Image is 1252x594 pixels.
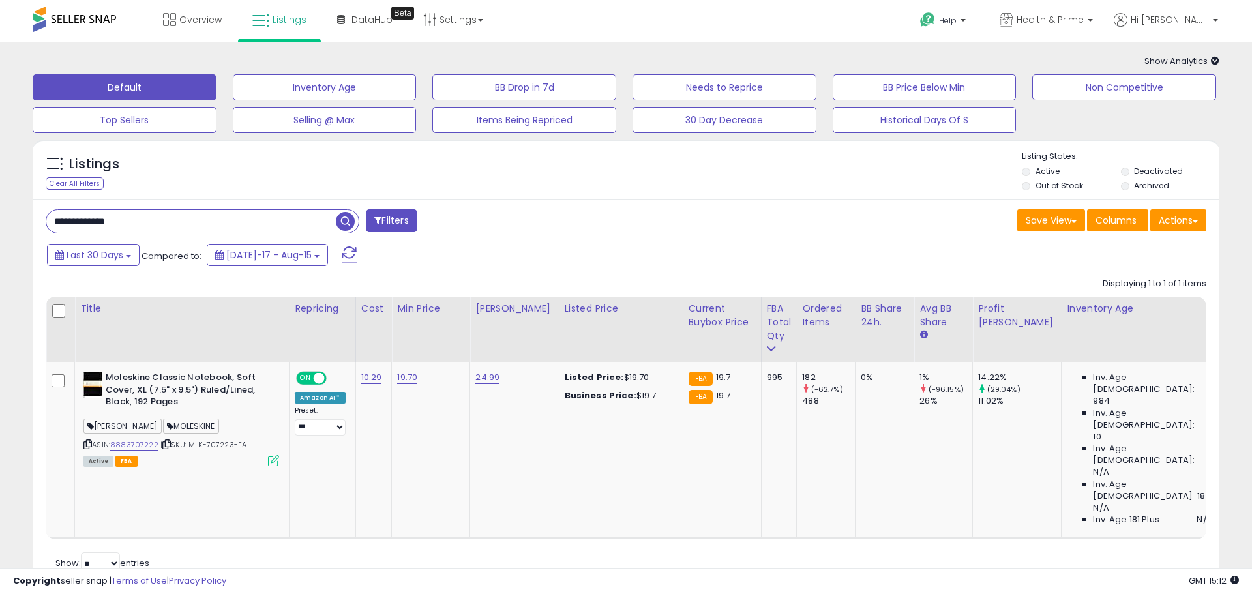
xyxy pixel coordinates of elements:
a: Hi [PERSON_NAME] [1114,13,1218,42]
div: $19.70 [565,372,673,383]
div: 1% [919,372,972,383]
span: Columns [1095,214,1137,227]
div: 995 [767,372,787,383]
button: BB Drop in 7d [432,74,616,100]
span: Inv. Age [DEMOGRAPHIC_DATA]-180: [1093,479,1212,502]
h5: Listings [69,155,119,173]
button: Last 30 Days [47,244,140,266]
span: N/A [1197,514,1212,526]
small: FBA [689,372,713,386]
div: Amazon AI * [295,392,346,404]
div: 488 [802,395,855,407]
a: 8883707222 [110,439,158,451]
span: Hi [PERSON_NAME] [1131,13,1209,26]
div: Profit [PERSON_NAME] [978,302,1056,329]
small: (-96.15%) [929,384,964,394]
span: [DATE]-17 - Aug-15 [226,248,312,261]
span: Inv. Age 181 Plus: [1093,514,1161,526]
div: Repricing [295,302,350,316]
button: Save View [1017,209,1085,231]
div: $19.7 [565,390,673,402]
span: DataHub [351,13,393,26]
div: 14.22% [978,372,1061,383]
span: ON [297,373,314,384]
span: Inv. Age [DEMOGRAPHIC_DATA]: [1093,408,1212,431]
span: N/A [1093,466,1109,478]
div: 182 [802,372,855,383]
img: 31APod1V9RL._SL40_.jpg [83,372,102,398]
span: Health & Prime [1017,13,1084,26]
span: Show Analytics [1144,55,1219,67]
span: Listings [273,13,306,26]
span: Inv. Age [DEMOGRAPHIC_DATA]: [1093,372,1212,395]
div: Clear All Filters [46,177,104,190]
small: Avg BB Share. [919,329,927,341]
a: 24.99 [475,371,499,384]
b: Moleskine Classic Notebook, Soft Cover, XL (7.5" x 9.5") Ruled/Lined, Black, 192 Pages [106,372,264,411]
p: Listing States: [1022,151,1219,163]
div: 0% [861,372,904,383]
small: (-62.7%) [811,384,843,394]
a: 19.70 [397,371,417,384]
button: Actions [1150,209,1206,231]
div: seller snap | | [13,575,226,587]
div: Preset: [295,406,346,436]
div: Avg BB Share [919,302,967,329]
button: [DATE]-17 - Aug-15 [207,244,328,266]
span: [PERSON_NAME] [83,419,162,434]
span: MOLESKINE [163,419,219,434]
a: 10.29 [361,371,382,384]
label: Archived [1134,180,1169,191]
span: FBA [115,456,138,467]
span: 2025-09-16 15:12 GMT [1189,574,1239,587]
span: 984 [1093,395,1109,407]
label: Deactivated [1134,166,1183,177]
div: FBA Total Qty [767,302,792,343]
i: Get Help [919,12,936,28]
span: 10 [1093,431,1101,443]
strong: Copyright [13,574,61,587]
div: Min Price [397,302,464,316]
div: BB Share 24h. [861,302,908,329]
div: Inventory Age [1067,302,1217,316]
button: Needs to Reprice [633,74,816,100]
button: Inventory Age [233,74,417,100]
small: FBA [689,390,713,404]
b: Listed Price: [565,371,624,383]
button: Default [33,74,216,100]
span: | SKU: MLK-707223-EA [160,439,246,450]
button: Historical Days Of S [833,107,1017,133]
button: Top Sellers [33,107,216,133]
div: 11.02% [978,395,1061,407]
button: Columns [1087,209,1148,231]
div: 26% [919,395,972,407]
div: [PERSON_NAME] [475,302,553,316]
span: N/A [1093,502,1109,514]
button: Items Being Repriced [432,107,616,133]
span: OFF [325,373,346,384]
button: Selling @ Max [233,107,417,133]
span: Compared to: [142,250,201,262]
span: Help [939,15,957,26]
div: Ordered Items [802,302,850,329]
div: Title [80,302,284,316]
small: (29.04%) [987,384,1021,394]
button: Non Competitive [1032,74,1216,100]
label: Active [1036,166,1060,177]
button: 30 Day Decrease [633,107,816,133]
div: Displaying 1 to 1 of 1 items [1103,278,1206,290]
span: Last 30 Days [67,248,123,261]
div: Current Buybox Price [689,302,756,329]
a: Privacy Policy [169,574,226,587]
a: Terms of Use [112,574,167,587]
button: BB Price Below Min [833,74,1017,100]
span: All listings currently available for purchase on Amazon [83,456,113,467]
span: Inv. Age [DEMOGRAPHIC_DATA]: [1093,443,1212,466]
span: 19.7 [716,371,731,383]
span: Overview [179,13,222,26]
div: Listed Price [565,302,678,316]
b: Business Price: [565,389,636,402]
div: Tooltip anchor [391,7,414,20]
span: 19.7 [716,389,731,402]
label: Out of Stock [1036,180,1083,191]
